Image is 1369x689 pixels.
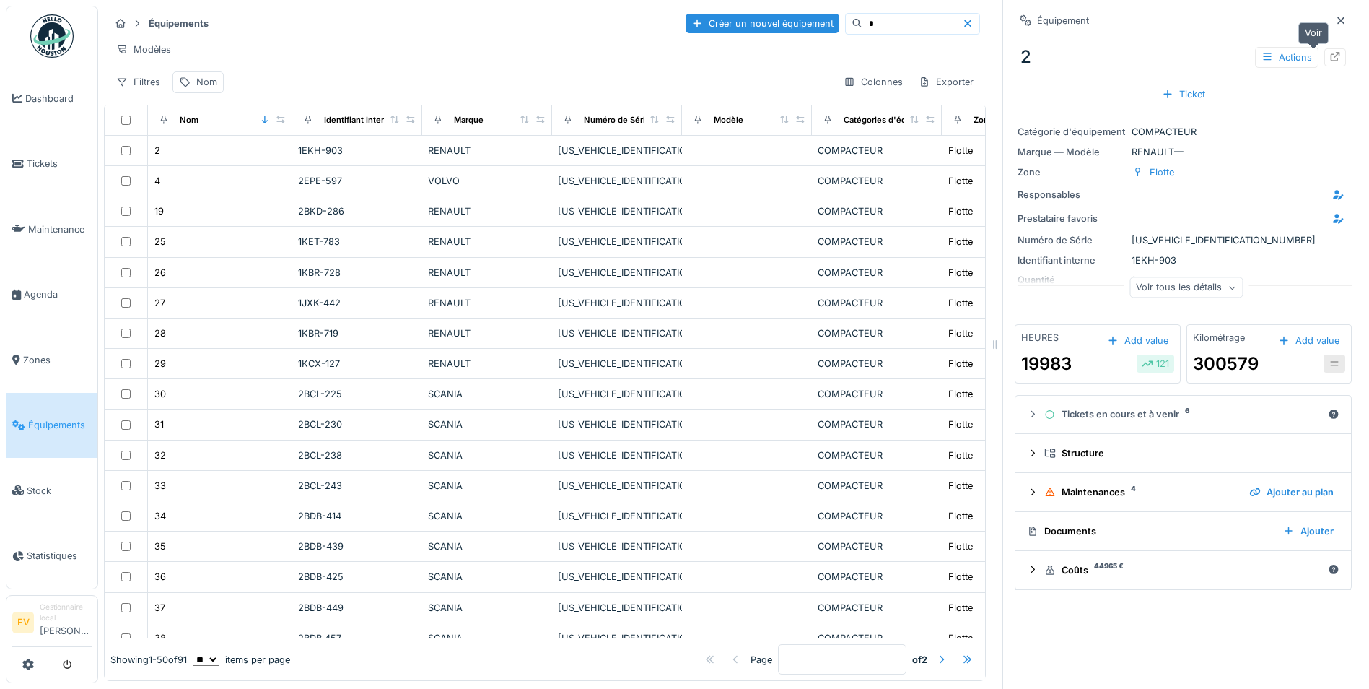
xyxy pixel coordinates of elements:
[948,539,973,553] div: Flotte
[193,652,290,666] div: items per page
[818,174,936,188] div: COMPACTEUR
[6,327,97,393] a: Zones
[558,417,676,431] div: [US_VEHICLE_IDENTIFICATION_NUMBER]-01
[298,479,416,493] div: 2BCL-243
[428,631,546,645] div: SCANIA
[428,144,546,157] div: RENAULT
[298,235,416,248] div: 1KET-783
[298,631,416,645] div: 2BDB 457
[1298,22,1329,43] div: Voir
[751,652,772,666] div: Page
[686,14,839,33] div: Créer un nouvel équipement
[428,326,546,340] div: RENAULT
[558,296,676,310] div: [US_VEHICLE_IDENTIFICATION_NUMBER]
[558,235,676,248] div: [US_VEHICLE_IDENTIFICATION_NUMBER]
[818,357,936,370] div: COMPACTEUR
[1018,165,1126,179] div: Zone
[558,387,676,401] div: [US_VEHICLE_IDENTIFICATION_NUMBER]-01
[428,357,546,370] div: RENAULT
[27,157,92,170] span: Tickets
[298,601,416,615] div: 2BDB-449
[1027,524,1272,538] div: Documents
[818,631,936,645] div: COMPACTEUR
[428,417,546,431] div: SCANIA
[558,448,676,462] div: [US_VEHICLE_IDENTIFICATION_NUMBER]-01
[6,393,97,459] a: Équipements
[558,509,676,523] div: [US_VEHICLE_IDENTIFICATION_NUMBER]-01
[154,601,165,615] div: 37
[154,235,166,248] div: 25
[24,287,92,301] span: Agenda
[1150,165,1174,179] div: Flotte
[154,479,166,493] div: 33
[818,539,936,553] div: COMPACTEUR
[428,296,546,310] div: RENAULT
[6,196,97,262] a: Maintenance
[1142,357,1169,370] div: 121
[818,266,936,279] div: COMPACTEUR
[1021,557,1345,584] summary: Coûts44965 €
[1129,277,1243,298] div: Voir tous les détails
[1021,518,1345,545] summary: DocumentsAjouter
[1272,331,1345,350] div: Add value
[844,114,944,126] div: Catégories d'équipement
[948,509,973,523] div: Flotte
[154,174,160,188] div: 4
[948,417,973,431] div: Flotte
[818,326,936,340] div: COMPACTEUR
[584,114,650,126] div: Numéro de Série
[154,387,166,401] div: 30
[6,524,97,589] a: Statistiques
[948,266,973,279] div: Flotte
[1018,125,1349,139] div: COMPACTEUR
[298,144,416,157] div: 1EKH-903
[454,114,484,126] div: Marque
[558,357,676,370] div: [US_VEHICLE_IDENTIFICATION_NUMBER]-01
[1243,482,1339,502] div: Ajouter au plan
[912,71,980,92] div: Exporter
[428,266,546,279] div: RENAULT
[23,353,92,367] span: Zones
[558,570,676,584] div: [US_VEHICLE_IDENTIFICATION_NUMBER]
[298,509,416,523] div: 2BDB-414
[28,222,92,236] span: Maintenance
[837,71,909,92] div: Colonnes
[818,204,936,218] div: COMPACTEUR
[298,296,416,310] div: 1JXK-442
[154,296,165,310] div: 27
[298,539,416,553] div: 2BDB-439
[948,601,973,615] div: Flotte
[558,266,676,279] div: [US_VEHICLE_IDENTIFICATION_NUMBER]-01
[324,114,394,126] div: Identifiant interne
[12,602,92,647] a: FV Gestionnaire local[PERSON_NAME]
[428,204,546,218] div: RENAULT
[154,631,166,645] div: 38
[298,174,416,188] div: 2EPE-597
[1015,38,1352,76] div: 2
[428,387,546,401] div: SCANIA
[1018,188,1126,201] div: Responsables
[818,601,936,615] div: COMPACTEUR
[818,570,936,584] div: COMPACTEUR
[6,262,97,328] a: Agenda
[948,174,973,188] div: Flotte
[428,479,546,493] div: SCANIA
[558,144,676,157] div: [US_VEHICLE_IDENTIFICATION_NUMBER]
[110,71,167,92] div: Filtres
[1156,84,1211,104] div: Ticket
[1018,212,1126,225] div: Prestataire favoris
[1044,446,1334,460] div: Structure
[1037,14,1089,27] div: Équipement
[818,479,936,493] div: COMPACTEUR
[818,387,936,401] div: COMPACTEUR
[298,326,416,340] div: 1KBR-719
[1044,563,1322,577] div: Coûts
[558,601,676,615] div: [US_VEHICLE_IDENTIFICATION_NUMBER]
[428,539,546,553] div: SCANIA
[428,570,546,584] div: SCANIA
[818,296,936,310] div: COMPACTEUR
[948,570,973,584] div: Flotte
[1018,233,1126,247] div: Numéro de Série
[1018,253,1349,267] div: 1EKH-903
[818,235,936,248] div: COMPACTEUR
